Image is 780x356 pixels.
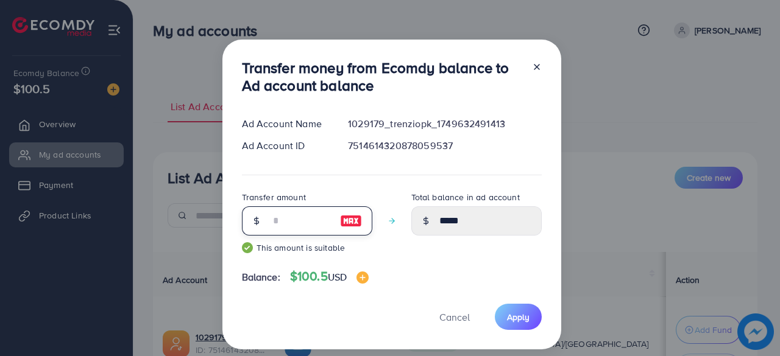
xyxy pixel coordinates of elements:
div: 1029179_trenziopk_1749632491413 [338,117,551,131]
small: This amount is suitable [242,242,372,254]
button: Cancel [424,304,485,330]
label: Total balance in ad account [411,191,520,203]
span: Apply [507,311,530,323]
span: USD [328,270,347,284]
span: Balance: [242,270,280,284]
img: image [356,271,369,284]
img: guide [242,242,253,253]
img: image [340,214,362,228]
div: 7514614320878059537 [338,139,551,153]
div: Ad Account ID [232,139,339,153]
span: Cancel [439,310,470,324]
div: Ad Account Name [232,117,339,131]
button: Apply [495,304,542,330]
h4: $100.5 [290,269,369,284]
h3: Transfer money from Ecomdy balance to Ad account balance [242,59,522,94]
label: Transfer amount [242,191,306,203]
